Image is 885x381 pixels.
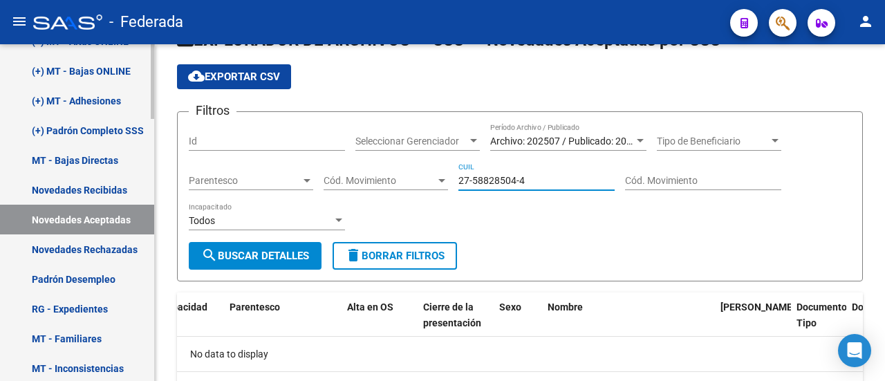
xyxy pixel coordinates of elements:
datatable-header-cell: Nombre [542,292,715,338]
span: Buscar Detalles [201,250,309,262]
span: Parentesco [189,175,301,187]
mat-icon: delete [345,247,362,263]
button: Exportar CSV [177,64,291,89]
h3: Filtros [189,101,236,120]
div: No data to display [177,337,863,371]
datatable-header-cell: Sexo [494,292,542,338]
span: Archivo: 202507 / Publicado: 202508 [490,136,649,147]
span: Sexo [499,301,521,313]
datatable-header-cell: Alta en OS [342,292,418,338]
span: Nombre [548,301,583,313]
span: Tipo de Beneficiario [657,136,769,147]
mat-icon: search [201,247,218,263]
button: Buscar Detalles [189,242,322,270]
span: Cód. Movimiento [324,175,436,187]
span: [PERSON_NAME]. [720,301,798,313]
datatable-header-cell: Cierre de la presentación [418,292,494,338]
span: Documento Tipo [796,301,847,328]
span: Seleccionar Gerenciador [355,136,467,147]
span: Todos [189,215,215,226]
mat-icon: menu [11,13,28,30]
datatable-header-cell: Incapacidad [148,292,224,338]
button: Borrar Filtros [333,242,457,270]
datatable-header-cell: Fecha Nac. [715,292,791,338]
span: Borrar Filtros [345,250,445,262]
mat-icon: person [857,13,874,30]
span: Cierre de la presentación [423,301,481,328]
mat-icon: cloud_download [188,68,205,84]
span: Alta en OS [347,301,393,313]
span: - Federada [109,7,183,37]
datatable-header-cell: Parentesco [224,292,342,338]
span: Parentesco [230,301,280,313]
datatable-header-cell: Documento Tipo [791,292,846,338]
span: Incapacidad [153,301,207,313]
span: Exportar CSV [188,71,280,83]
div: Open Intercom Messenger [838,334,871,367]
